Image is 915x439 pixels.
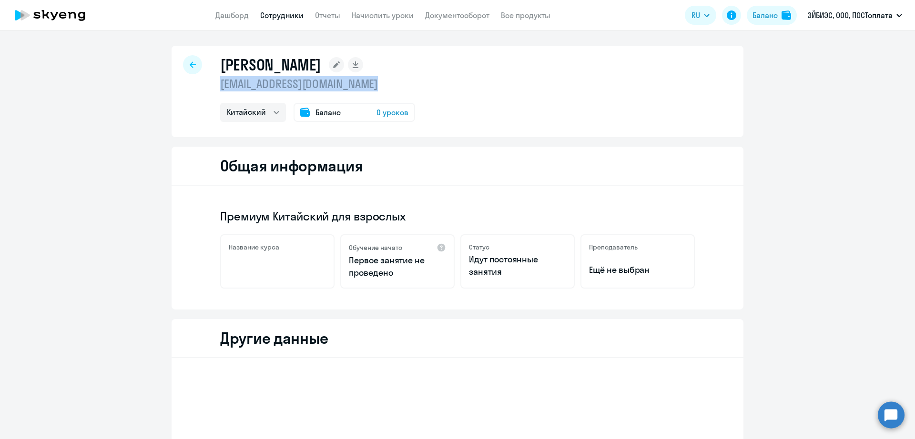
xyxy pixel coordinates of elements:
[425,10,489,20] a: Документооборот
[229,243,279,251] h5: Название курса
[376,107,408,118] span: 0 уроков
[807,10,893,21] p: ЭЙБИЭС, ООО, ПОСТоплата
[691,10,700,21] span: RU
[220,55,321,74] h1: [PERSON_NAME]
[501,10,550,20] a: Все продукты
[352,10,414,20] a: Начислить уроки
[685,6,716,25] button: RU
[589,264,686,276] p: Ещё не выбран
[349,243,402,252] h5: Обучение начато
[469,253,566,278] p: Идут постоянные занятия
[752,10,778,21] div: Баланс
[782,10,791,20] img: balance
[747,6,797,25] button: Балансbalance
[803,4,907,27] button: ЭЙБИЭС, ООО, ПОСТоплата
[220,329,328,348] h2: Другие данные
[349,254,446,279] p: Первое занятие не проведено
[589,243,638,251] h5: Преподаватель
[220,76,415,91] p: [EMAIL_ADDRESS][DOMAIN_NAME]
[220,209,406,224] span: Премиум Китайский для взрослых
[220,156,363,175] h2: Общая информация
[315,107,341,118] span: Баланс
[469,243,489,251] h5: Статус
[260,10,304,20] a: Сотрудники
[215,10,249,20] a: Дашборд
[315,10,340,20] a: Отчеты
